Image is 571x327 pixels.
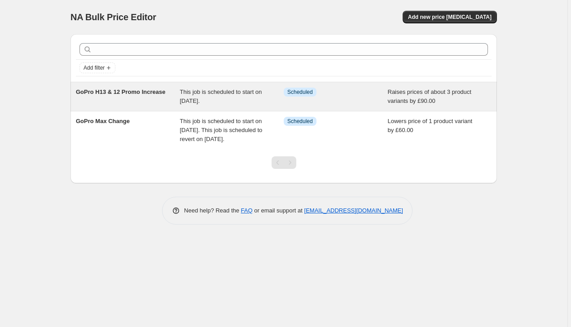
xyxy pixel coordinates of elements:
[180,88,262,104] span: This job is scheduled to start on [DATE].
[304,207,403,214] a: [EMAIL_ADDRESS][DOMAIN_NAME]
[184,207,241,214] span: Need help? Read the
[76,118,130,124] span: GoPro Max Change
[76,88,165,95] span: GoPro H13 & 12 Promo Increase
[180,118,263,142] span: This job is scheduled to start on [DATE]. This job is scheduled to revert on [DATE].
[287,88,313,96] span: Scheduled
[287,118,313,125] span: Scheduled
[253,207,304,214] span: or email support at
[70,12,156,22] span: NA Bulk Price Editor
[403,11,497,23] button: Add new price [MEDICAL_DATA]
[388,118,473,133] span: Lowers price of 1 product variant by £60.00
[79,62,115,73] button: Add filter
[408,13,492,21] span: Add new price [MEDICAL_DATA]
[388,88,471,104] span: Raises prices of about 3 product variants by £90.00
[272,156,296,169] nav: Pagination
[241,207,253,214] a: FAQ
[83,64,105,71] span: Add filter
